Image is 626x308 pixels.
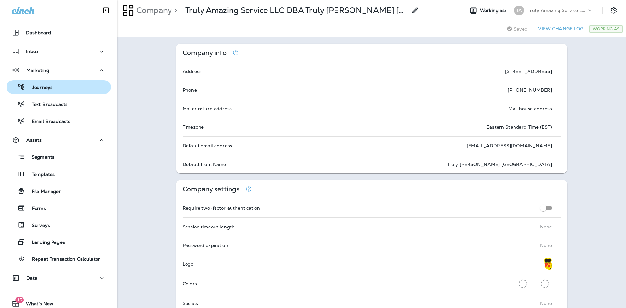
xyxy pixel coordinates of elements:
div: TA [514,6,524,15]
span: 15 [15,297,24,303]
p: Landing Pages [25,240,65,246]
p: Templates [25,172,55,178]
p: Mail house address [508,106,552,111]
p: Password expiration [183,243,228,248]
p: Assets [26,138,42,143]
button: Settings [608,5,619,16]
p: Segments [25,154,54,161]
button: Text Broadcasts [7,97,111,111]
p: Marketing [26,68,49,73]
p: Company info [183,50,227,56]
button: Forms [7,201,111,215]
p: > [172,6,177,15]
button: Collapse Sidebar [97,4,115,17]
p: Dashboard [26,30,51,35]
p: Text Broadcasts [25,102,67,108]
p: Truly [PERSON_NAME] [GEOGRAPHIC_DATA] [447,162,552,167]
div: Working As [589,25,623,33]
p: Mailer return address [183,106,232,111]
p: [EMAIL_ADDRESS][DOMAIN_NAME] [467,143,552,148]
p: Colors [183,281,197,286]
p: [STREET_ADDRESS] [505,69,552,74]
button: Inbox [7,45,111,58]
p: None [540,301,552,306]
button: Templates [7,167,111,181]
p: Truly Amazing Service LLC DBA Truly [PERSON_NAME] [GEOGRAPHIC_DATA] [528,8,587,13]
button: Surveys [7,218,111,232]
p: Data [26,275,37,281]
button: File Manager [7,184,111,198]
p: File Manager [25,189,61,195]
p: Timezone [183,125,204,130]
p: Journeys [25,85,52,91]
button: Segments [7,150,111,164]
p: Logo [183,261,194,267]
p: Socials [183,301,198,306]
p: None [540,224,552,229]
p: Session timeout length [183,224,235,229]
button: Data [7,271,111,285]
p: Truly Amazing Service LLC DBA Truly [PERSON_NAME] [GEOGRAPHIC_DATA] [185,6,408,15]
p: Address [183,69,201,74]
p: Inbox [26,49,38,54]
p: Email Broadcasts [25,119,70,125]
p: Surveys [25,223,50,229]
span: Working as: [480,8,508,13]
p: Eastern Standard Time (EST) [486,125,552,130]
button: Journeys [7,80,111,94]
button: View Change Log [535,24,586,34]
button: Dashboard [7,26,111,39]
button: Email Broadcasts [7,114,111,128]
p: Company settings [183,186,240,192]
img: Standard_Logo_Color_Bump_Out_2009_.png [544,258,552,270]
p: Require two-factor authentication [183,205,260,211]
button: Secondary Color [538,277,552,291]
p: Repeat Transaction Calculator [25,257,100,263]
p: Default from Name [183,162,226,167]
p: Forms [25,206,46,212]
p: None [540,243,552,248]
button: Repeat Transaction Calculator [7,252,111,266]
p: Company [134,6,172,15]
button: Primary Color [516,277,530,291]
span: Saved [514,26,528,32]
button: Landing Pages [7,235,111,249]
div: Truly Amazing Service LLC DBA Truly Nolen Jacksonville [185,6,408,15]
p: Phone [183,87,197,93]
p: [PHONE_NUMBER] [508,87,552,93]
button: Marketing [7,64,111,77]
p: Default email address [183,143,232,148]
button: Assets [7,134,111,147]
